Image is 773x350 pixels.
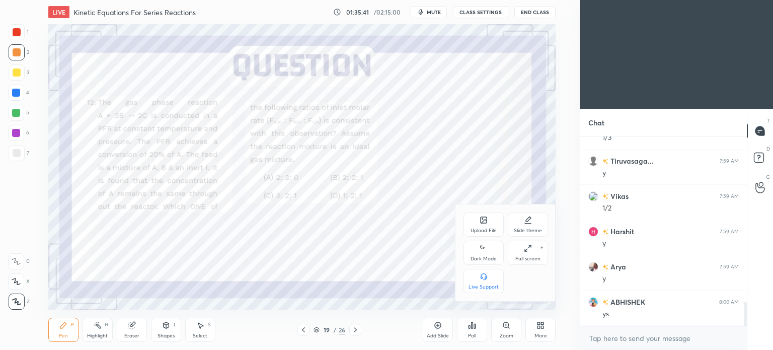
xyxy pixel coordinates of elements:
div: Upload File [471,228,497,233]
div: F [540,245,544,250]
div: Full screen [515,256,540,261]
div: Live Support [469,285,499,290]
div: Dark Mode [471,256,497,261]
div: Slide theme [514,228,542,233]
